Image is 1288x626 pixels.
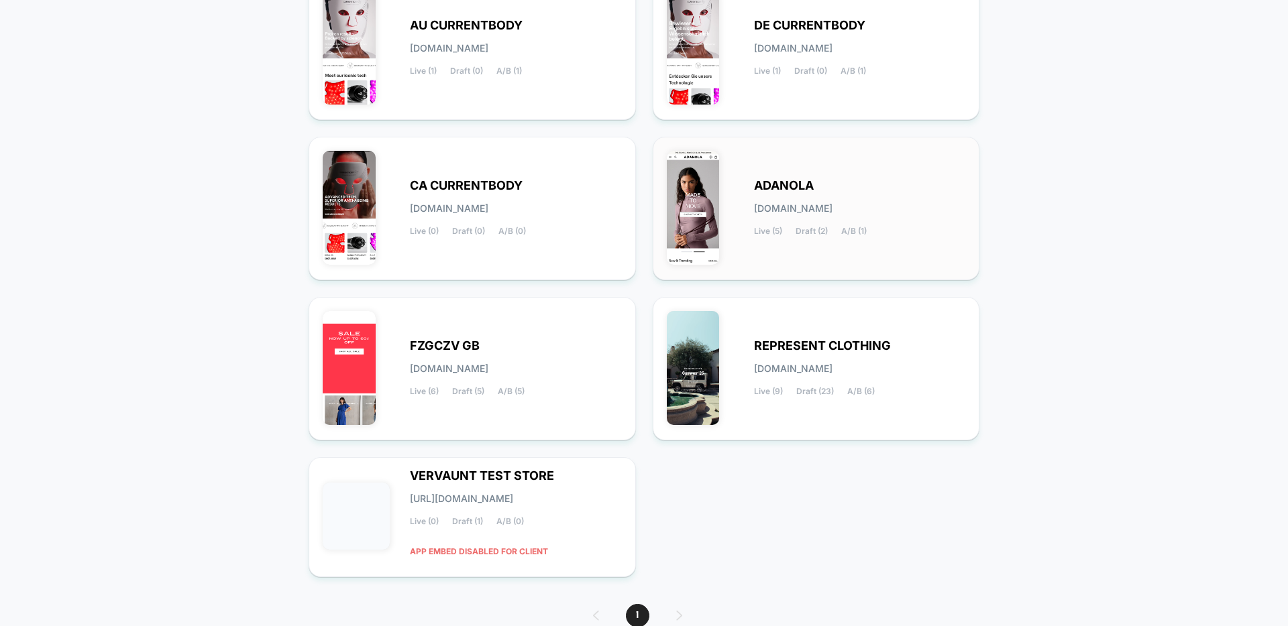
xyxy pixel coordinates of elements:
span: Live (6) [410,387,439,396]
span: A/B (0) [496,517,524,526]
span: Live (1) [410,66,437,76]
span: Live (0) [410,227,439,236]
span: [DOMAIN_NAME] [410,44,488,53]
span: Draft (2) [796,227,828,236]
img: FZGCZV_GB [323,311,376,425]
span: AU CURRENTBODY [410,21,523,30]
span: APP EMBED DISABLED FOR CLIENT [410,540,548,563]
span: Draft (0) [794,66,827,76]
span: Draft (5) [452,387,484,396]
span: CA CURRENTBODY [410,181,523,190]
span: A/B (1) [496,66,522,76]
span: [DOMAIN_NAME] [754,204,833,213]
span: A/B (1) [841,227,867,236]
span: [DOMAIN_NAME] [410,364,488,373]
span: Draft (1) [452,517,483,526]
span: A/B (1) [841,66,866,76]
span: [URL][DOMAIN_NAME] [410,494,513,503]
span: VERVAUNT TEST STORE [410,471,554,481]
span: ADANOLA [754,181,814,190]
img: ADANOLA [667,151,720,265]
span: Draft (23) [796,387,834,396]
span: [DOMAIN_NAME] [754,44,833,53]
span: Live (5) [754,227,782,236]
span: Live (9) [754,387,783,396]
span: Draft (0) [452,227,485,236]
span: Live (0) [410,517,439,526]
span: A/B (0) [498,227,526,236]
span: Live (1) [754,66,781,76]
img: REPRESENT_CLOTHING [667,311,720,425]
img: VERVAUNT_TEST_STORE [323,483,390,550]
span: [DOMAIN_NAME] [410,204,488,213]
span: FZGCZV GB [410,341,480,351]
img: CA_CURRENTBODY [323,151,376,265]
span: Draft (0) [450,66,483,76]
span: A/B (5) [498,387,525,396]
span: REPRESENT CLOTHING [754,341,891,351]
span: [DOMAIN_NAME] [754,364,833,373]
span: A/B (6) [847,387,875,396]
span: DE CURRENTBODY [754,21,865,30]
